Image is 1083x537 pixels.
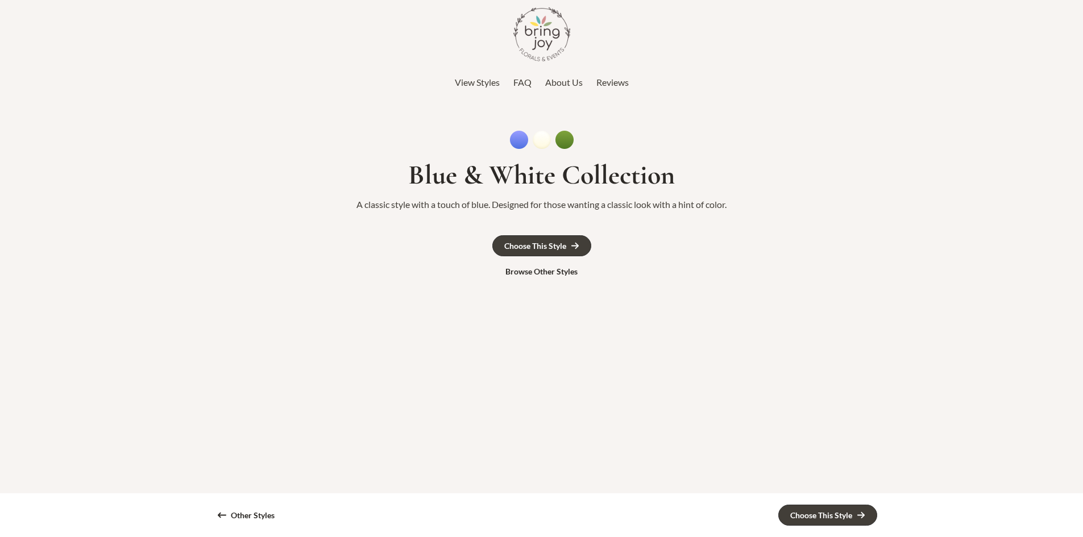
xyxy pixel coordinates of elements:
div: Other Styles [231,511,275,519]
div: Choose This Style [504,242,566,250]
span: View Styles [455,77,500,88]
span: FAQ [513,77,532,88]
span: About Us [545,77,583,88]
a: FAQ [513,74,532,91]
a: Choose This Style [492,235,591,256]
a: Choose This Style [778,505,877,526]
a: Browse Other Styles [494,262,589,281]
nav: Top Header Menu [201,74,883,91]
a: View Styles [455,74,500,91]
a: About Us [545,74,583,91]
a: Other Styles [206,505,286,525]
span: Reviews [596,77,629,88]
div: Browse Other Styles [505,268,578,276]
a: Reviews [596,74,629,91]
div: Choose This Style [790,511,852,519]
